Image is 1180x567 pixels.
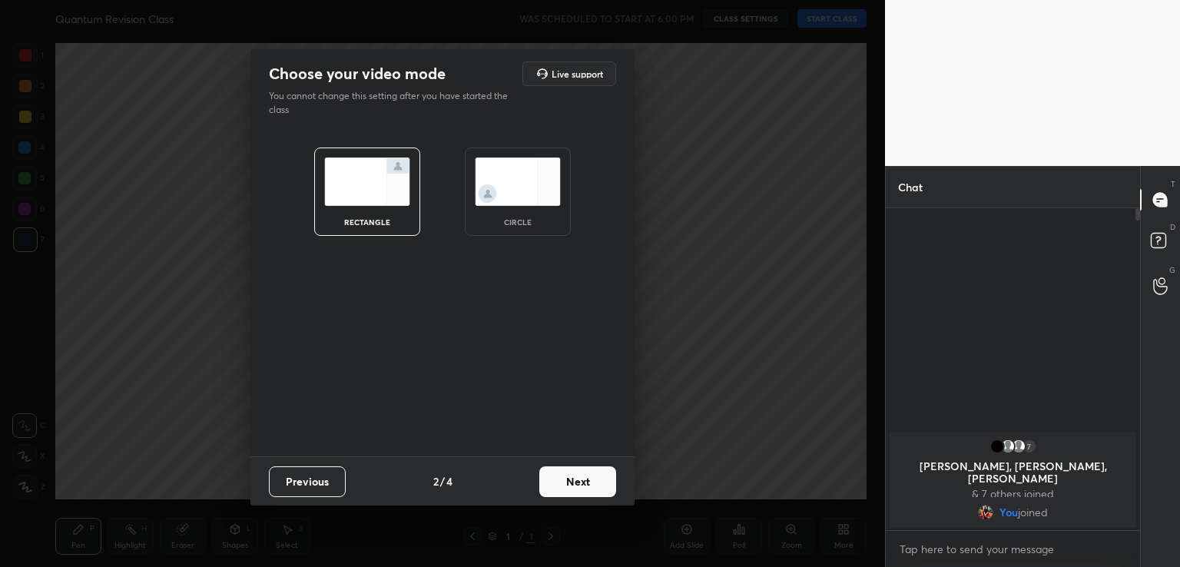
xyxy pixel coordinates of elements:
[324,157,410,206] img: normalScreenIcon.ae25ed63.svg
[999,506,1018,519] span: You
[487,218,549,226] div: circle
[886,167,935,207] p: Chat
[1018,506,1048,519] span: joined
[1171,178,1175,190] p: T
[1169,264,1175,276] p: G
[440,473,445,489] h4: /
[269,64,446,84] h2: Choose your video mode
[475,157,561,206] img: circleScreenIcon.acc0effb.svg
[336,218,398,226] div: rectangle
[269,89,518,117] p: You cannot change this setting after you have started the class
[269,466,346,497] button: Previous
[1170,221,1175,233] p: D
[989,439,1005,454] img: 2b5b004d42704ff0b5690e9026ed6f6f.22968265_3
[552,69,603,78] h5: Live support
[899,488,1127,500] p: & 7 others joined
[1011,439,1026,454] img: default.png
[978,505,993,520] img: 14e689ce0dc24dc783dc9a26bdb6f65d.jpg
[886,429,1140,531] div: grid
[433,473,439,489] h4: 2
[1000,439,1016,454] img: default.png
[539,466,616,497] button: Next
[1022,439,1037,454] div: 7
[899,460,1127,485] p: [PERSON_NAME], [PERSON_NAME], [PERSON_NAME]
[446,473,452,489] h4: 4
